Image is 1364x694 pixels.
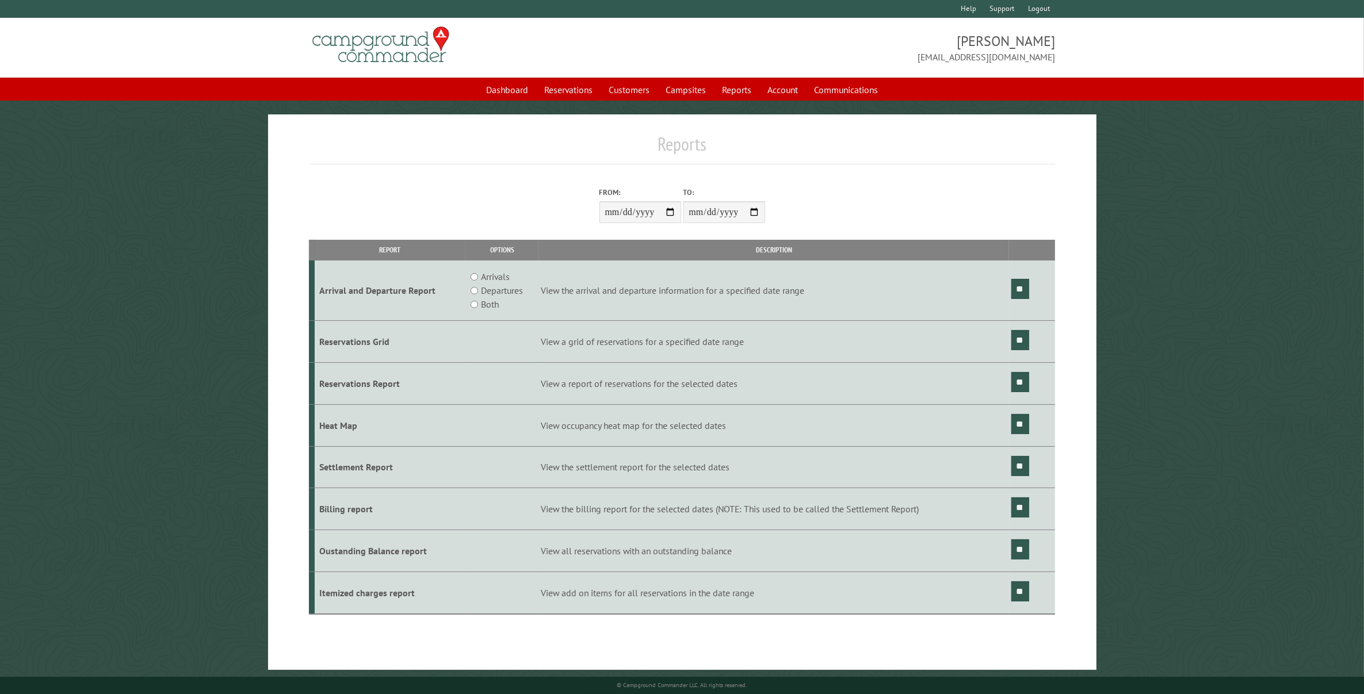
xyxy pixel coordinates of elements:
[315,446,466,488] td: Settlement Report
[539,488,1010,530] td: View the billing report for the selected dates (NOTE: This used to be called the Settlement Report)
[539,530,1010,572] td: View all reservations with an outstanding balance
[599,187,681,198] label: From:
[309,133,1056,164] h1: Reports
[539,572,1010,614] td: View add on items for all reservations in the date range
[315,530,466,572] td: Oustanding Balance report
[309,22,453,67] img: Campground Commander
[539,240,1010,260] th: Description
[539,404,1010,446] td: View occupancy heat map for the selected dates
[537,79,599,101] a: Reservations
[539,321,1010,363] td: View a grid of reservations for a specified date range
[683,187,765,198] label: To:
[715,79,758,101] a: Reports
[539,362,1010,404] td: View a report of reservations for the selected dates
[315,404,466,446] td: Heat Map
[682,32,1056,64] span: [PERSON_NAME] [EMAIL_ADDRESS][DOMAIN_NAME]
[761,79,805,101] a: Account
[539,260,1010,321] td: View the arrival and departure information for a specified date range
[539,446,1010,488] td: View the settlement report for the selected dates
[481,270,510,283] label: Arrivals
[602,79,656,101] a: Customers
[315,572,466,614] td: Itemized charges report
[481,283,523,297] label: Departures
[807,79,885,101] a: Communications
[481,297,499,311] label: Both
[315,260,466,321] td: Arrival and Departure Report
[617,681,747,689] small: © Campground Commander LLC. All rights reserved.
[315,321,466,363] td: Reservations Grid
[315,488,466,530] td: Billing report
[659,79,713,101] a: Campsites
[479,79,535,101] a: Dashboard
[315,240,466,260] th: Report
[465,240,538,260] th: Options
[315,362,466,404] td: Reservations Report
